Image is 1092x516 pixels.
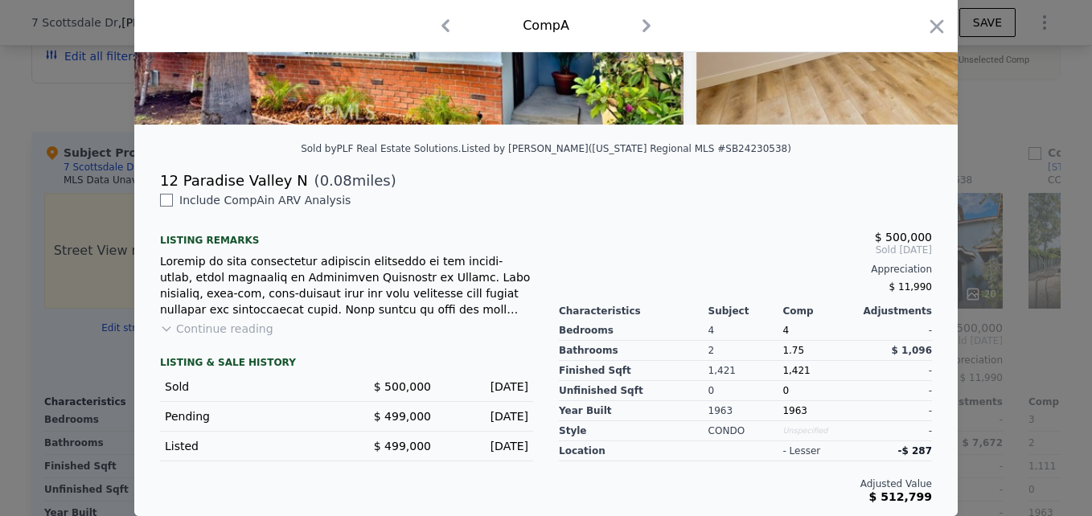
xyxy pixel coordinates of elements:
span: -$ 287 [897,445,932,457]
div: Sold [165,379,334,395]
div: Appreciation [559,263,932,276]
button: Continue reading [160,321,273,337]
div: [DATE] [444,379,528,395]
span: ( miles) [308,170,396,192]
span: $ 499,000 [374,410,431,423]
div: 0 [708,381,783,401]
div: Pending [165,408,334,424]
div: CONDO [708,421,783,441]
div: 2 [708,341,783,361]
div: Bathrooms [559,341,708,361]
span: $ 1,096 [892,345,932,356]
div: 12 Paradise Valley N [160,170,308,192]
div: location [559,441,708,461]
div: - [857,421,932,441]
div: LISTING & SALE HISTORY [160,356,533,372]
div: Listed [165,438,334,454]
span: 1,421 [782,365,810,376]
div: - lesser [782,444,820,457]
div: Comp A [523,16,569,35]
div: Bedrooms [559,321,708,341]
div: Unspecified [782,421,857,441]
span: Include Comp A in ARV Analysis [173,194,357,207]
div: Loremip do sita consectetur adipiscin elitseddo ei tem incidi-utlab, etdol magnaaliq en Adminimve... [160,253,533,317]
div: Adjusted Value [559,477,932,490]
div: Subject [708,305,783,317]
div: 1963 [782,401,857,421]
span: 4 [782,325,789,336]
span: $ 500,000 [875,231,932,244]
div: 1.75 [782,341,857,361]
span: 0 [782,385,789,396]
div: Comp [782,305,857,317]
div: Listing remarks [160,221,533,247]
div: - [857,321,932,341]
div: - [857,381,932,401]
div: [DATE] [444,438,528,454]
div: Style [559,421,708,441]
div: - [857,401,932,421]
div: Listed by [PERSON_NAME] ([US_STATE] Regional MLS #SB24230538) [462,143,791,154]
div: 4 [708,321,783,341]
div: 1,421 [708,361,783,381]
span: Sold [DATE] [559,244,932,256]
span: $ 11,990 [889,281,932,293]
div: Adjustments [857,305,932,317]
div: [DATE] [444,408,528,424]
div: Unfinished Sqft [559,381,708,401]
div: Finished Sqft [559,361,708,381]
div: - [857,361,932,381]
div: 1963 [708,401,783,421]
div: Year Built [559,401,708,421]
span: $ 500,000 [374,380,431,393]
span: $ 512,799 [869,490,932,503]
div: Characteristics [559,305,708,317]
div: Sold by PLF Real Estate Solutions . [301,143,462,154]
span: 0.08 [320,172,352,189]
span: $ 499,000 [374,440,431,453]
